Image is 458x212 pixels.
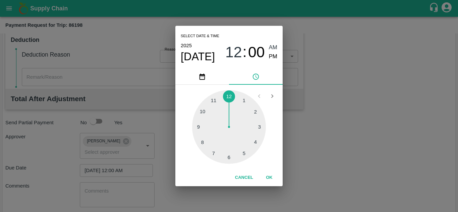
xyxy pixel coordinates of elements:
[243,43,247,61] span: :
[225,44,242,61] span: 12
[269,52,278,61] button: PM
[266,90,279,102] button: Open next view
[225,43,242,61] button: 12
[175,69,229,85] button: pick date
[229,69,283,85] button: pick time
[259,172,280,184] button: OK
[181,50,215,63] button: [DATE]
[181,31,219,41] span: Select date & time
[269,43,278,52] button: AM
[232,172,256,184] button: Cancel
[248,44,265,61] span: 00
[248,43,265,61] button: 00
[181,41,192,50] button: 2025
